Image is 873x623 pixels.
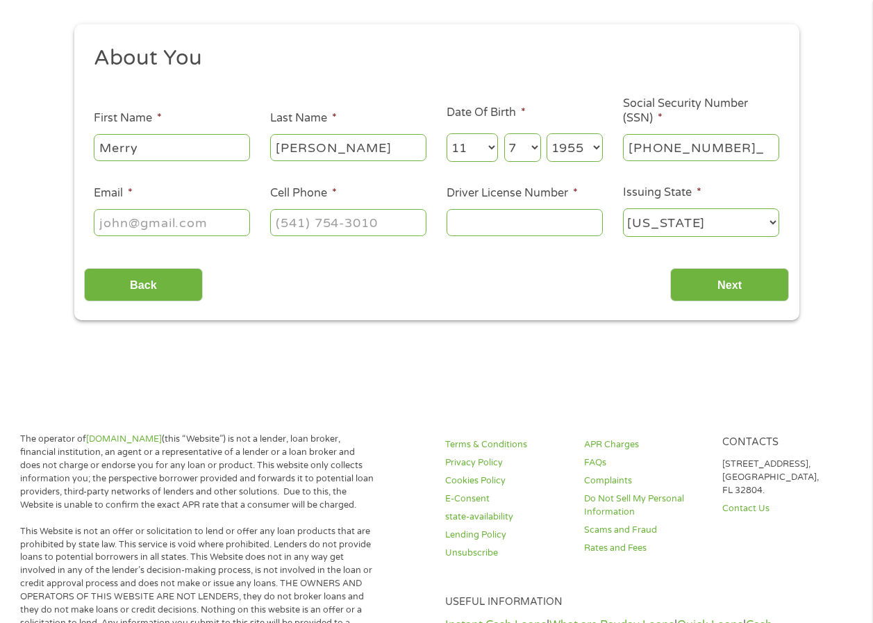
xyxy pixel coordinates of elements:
[623,134,779,160] input: 078-05-1120
[584,474,706,488] a: Complaints
[94,44,769,72] h2: About You
[94,186,133,201] label: Email
[584,542,706,555] a: Rates and Fees
[445,492,567,506] a: E-Consent
[270,209,426,235] input: (541) 754-3010
[86,433,162,445] a: [DOMAIN_NAME]
[623,185,701,200] label: Issuing State
[94,134,250,160] input: John
[84,268,203,302] input: Back
[270,186,337,201] label: Cell Phone
[445,547,567,560] a: Unsubscribe
[584,456,706,470] a: FAQs
[270,111,337,126] label: Last Name
[584,438,706,451] a: APR Charges
[270,134,426,160] input: Smith
[722,458,845,497] p: [STREET_ADDRESS], [GEOGRAPHIC_DATA], FL 32804.
[722,502,845,515] a: Contact Us
[670,268,789,302] input: Next
[584,524,706,537] a: Scams and Fraud
[445,596,845,609] h4: Useful Information
[447,186,578,201] label: Driver License Number
[722,436,845,449] h4: Contacts
[445,456,567,470] a: Privacy Policy
[445,474,567,488] a: Cookies Policy
[445,529,567,542] a: Lending Policy
[445,510,567,524] a: state-availability
[447,106,526,120] label: Date Of Birth
[20,433,374,511] p: The operator of (this “Website”) is not a lender, loan broker, financial institution, an agent or...
[94,111,162,126] label: First Name
[94,209,250,235] input: john@gmail.com
[623,97,779,126] label: Social Security Number (SSN)
[584,492,706,519] a: Do Not Sell My Personal Information
[445,438,567,451] a: Terms & Conditions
